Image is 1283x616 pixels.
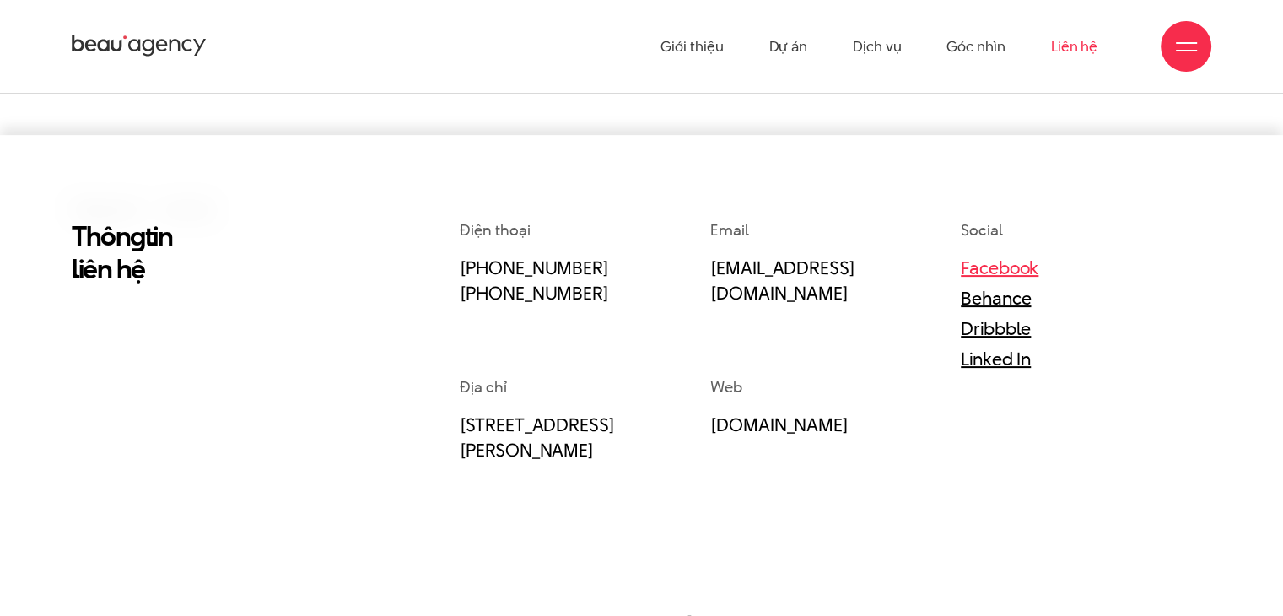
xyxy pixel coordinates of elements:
[130,217,145,255] en: g
[961,316,1031,341] a: Dribbble
[460,376,506,397] span: Địa chỉ
[961,285,1031,311] a: Behance
[710,219,749,240] span: Email
[460,219,530,240] span: Điện thoại
[710,412,849,437] a: [DOMAIN_NAME]
[460,412,614,462] a: [STREET_ADDRESS][PERSON_NAME]
[460,255,608,280] a: [PHONE_NUMBER]
[961,255,1038,280] a: Facebook
[710,376,742,397] span: Web
[961,346,1031,371] a: Linked In
[710,255,854,305] a: [EMAIL_ADDRESS][DOMAIN_NAME]
[961,219,1002,240] span: Social
[460,280,608,305] a: [PHONE_NUMBER]
[72,219,337,285] h2: Thôn tin liên hệ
